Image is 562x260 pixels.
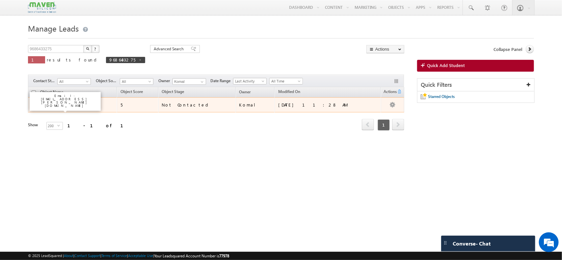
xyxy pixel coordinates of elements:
[443,240,448,246] img: carter-drag
[28,253,229,259] span: © 2025 LeadSquared | | | | |
[173,78,206,85] input: Type to Search
[117,88,146,97] a: Object Score
[32,94,98,107] p: Email: [EMAIL_ADDRESS][PERSON_NAME][DOMAIN_NAME]
[362,119,374,130] span: prev
[96,78,120,84] span: Object Source
[158,78,173,84] span: Owner
[120,89,143,94] span: Object Score
[278,102,369,108] div: [DATE] 11:28 AM
[120,79,151,84] span: All
[197,79,205,85] a: Show All Items
[428,94,455,99] span: Starred Objects
[47,122,57,130] span: 200
[275,88,304,97] a: Modified On
[270,78,301,84] span: All Time
[417,60,534,72] a: Quick Add Student
[417,79,534,91] div: Quick Filters
[74,253,100,258] a: Contact Support
[159,88,188,97] a: Object Stage
[233,78,267,84] a: Last Activity
[33,78,57,84] span: Contact Stage
[162,89,184,94] span: Object Stage
[378,119,390,130] span: 1
[154,253,229,258] span: Your Leadsquared Account Number is
[162,102,233,108] div: Not Contacted
[57,124,63,127] span: select
[453,241,491,247] span: Converse - Chat
[239,102,272,108] div: Komal
[427,62,465,68] span: Quick Add Student
[64,253,73,258] a: About
[86,47,89,50] img: Search
[239,89,251,94] span: Owner
[101,253,127,258] a: Terms of Service
[278,89,300,94] span: Modified On
[219,253,229,258] span: 77978
[233,78,265,84] span: Last Activity
[28,23,79,34] span: Manage Leads
[57,78,91,85] a: All
[28,122,41,128] div: Show
[37,88,67,97] a: Object Name
[120,102,155,108] div: 5
[392,119,404,130] span: next
[47,57,99,62] span: results found
[154,46,186,52] span: Advanced Search
[58,79,89,84] span: All
[67,122,131,129] div: 1 - 1 of 1
[109,57,135,62] span: 9686433275
[28,2,56,13] img: Custom Logo
[31,57,42,62] span: 1
[381,88,397,97] span: Actions
[92,45,99,53] button: ?
[362,120,374,130] a: prev
[392,120,404,130] a: next
[128,253,153,258] a: Acceptable Use
[366,45,404,53] button: Actions
[269,78,303,84] a: All Time
[494,46,522,52] span: Collapse Panel
[94,46,97,52] span: ?
[210,78,233,84] span: Date Range
[120,78,153,85] a: All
